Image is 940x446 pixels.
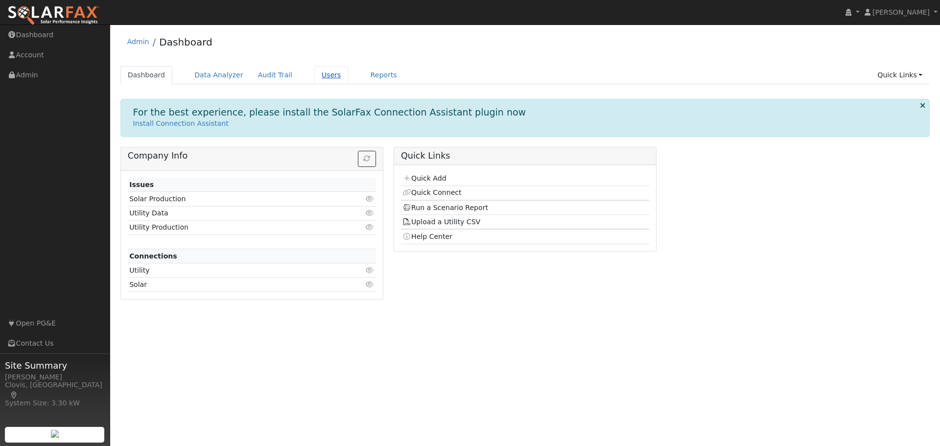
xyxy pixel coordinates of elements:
i: Click to view [366,267,375,274]
i: Click to view [366,210,375,216]
td: Utility Data [128,206,336,220]
a: Dashboard [120,66,173,84]
a: Install Connection Assistant [133,119,229,127]
a: Admin [127,38,149,46]
a: Dashboard [159,36,212,48]
img: retrieve [51,430,59,438]
a: Quick Links [870,66,930,84]
td: Solar Production [128,192,336,206]
i: Click to view [366,224,375,231]
strong: Connections [129,252,177,260]
a: Quick Add [402,174,446,182]
td: Solar [128,278,336,292]
span: [PERSON_NAME] [872,8,930,16]
h5: Company Info [128,151,376,161]
a: Upload a Utility CSV [402,218,480,226]
img: SolarFax [7,5,99,26]
span: Site Summary [5,359,105,372]
h5: Quick Links [401,151,649,161]
div: [PERSON_NAME] [5,372,105,382]
a: Quick Connect [402,188,461,196]
h1: For the best experience, please install the SolarFax Connection Assistant plugin now [133,107,526,118]
a: Data Analyzer [187,66,251,84]
strong: Issues [129,181,154,188]
i: Click to view [366,195,375,202]
a: Reports [363,66,404,84]
a: Map [10,391,19,399]
i: Click to view [366,281,375,288]
a: Users [314,66,349,84]
td: Utility [128,263,336,278]
div: Clovis, [GEOGRAPHIC_DATA] [5,380,105,400]
div: System Size: 3.30 kW [5,398,105,408]
td: Utility Production [128,220,336,235]
a: Run a Scenario Report [402,204,488,211]
a: Audit Trail [251,66,300,84]
a: Help Center [402,233,452,240]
